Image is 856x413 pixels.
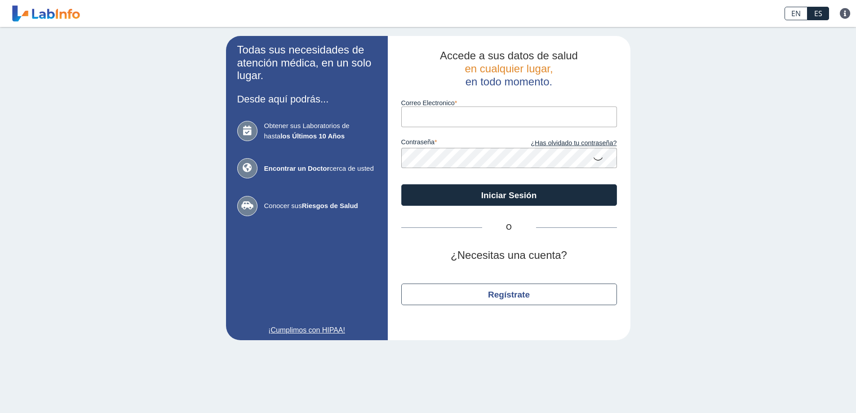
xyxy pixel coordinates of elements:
span: O [482,222,536,233]
h2: Todas sus necesidades de atención médica, en un solo lugar. [237,44,377,82]
a: ¿Has olvidado tu contraseña? [509,138,617,148]
span: cerca de usted [264,164,377,174]
a: EN [785,7,807,20]
h3: Desde aquí podrás... [237,93,377,105]
h2: ¿Necesitas una cuenta? [401,249,617,262]
span: en todo momento. [466,75,552,88]
span: Accede a sus datos de salud [440,49,578,62]
a: ES [807,7,829,20]
b: Encontrar un Doctor [264,164,330,172]
b: Riesgos de Salud [302,202,358,209]
label: Correo Electronico [401,99,617,107]
span: Conocer sus [264,201,377,211]
button: Regístrate [401,284,617,305]
a: ¡Cumplimos con HIPAA! [237,325,377,336]
span: en cualquier lugar, [465,62,553,75]
label: contraseña [401,138,509,148]
button: Iniciar Sesión [401,184,617,206]
span: Obtener sus Laboratorios de hasta [264,121,377,141]
b: los Últimos 10 Años [280,132,345,140]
